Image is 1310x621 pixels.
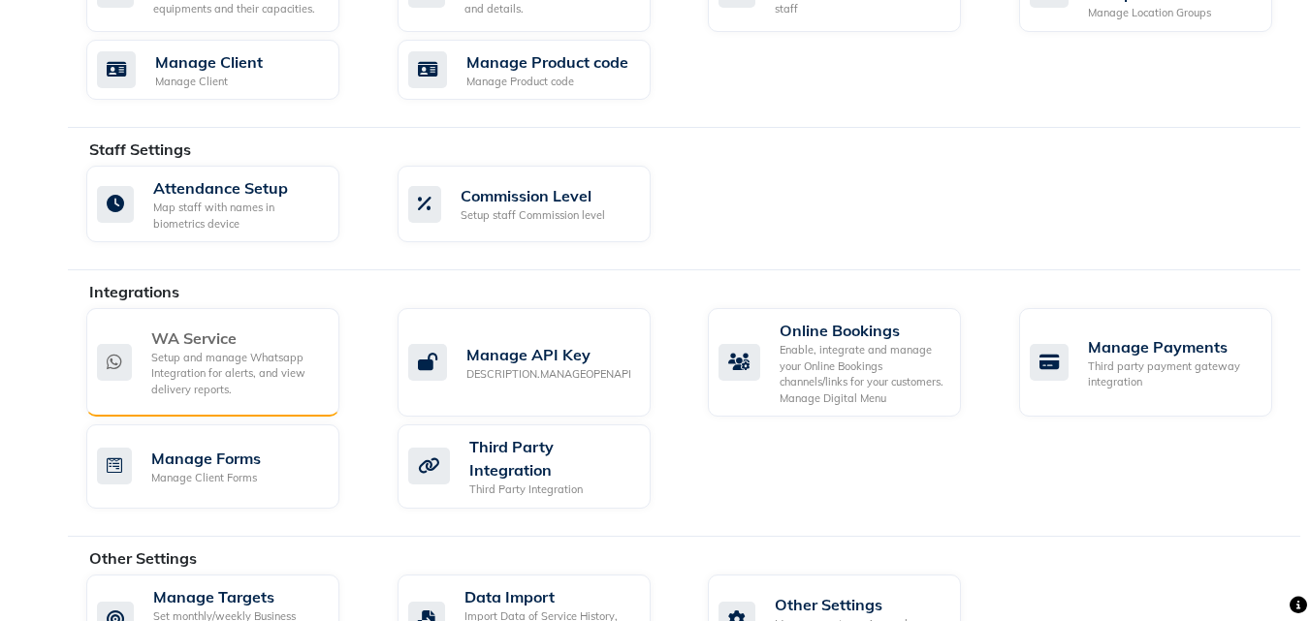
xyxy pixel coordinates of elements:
a: Third Party IntegrationThird Party Integration [398,424,680,509]
div: DESCRIPTION.MANAGEOPENAPI [466,366,631,383]
div: Manage Targets [153,585,324,608]
div: Setup and manage Whatsapp Integration for alerts, and view delivery reports. [151,350,324,398]
div: Manage API Key [466,343,631,366]
div: Commission Level [461,184,605,207]
a: Commission LevelSetup staff Commission level [398,166,680,242]
div: Setup staff Commission level [461,207,605,224]
div: Manage Client Forms [151,470,261,486]
div: Third Party Integration [469,481,635,498]
div: Manage Payments [1088,335,1257,358]
div: Other Settings [775,593,945,616]
div: WA Service [151,326,324,350]
div: Manage Client [155,50,263,74]
a: Manage ClientManage Client [86,40,368,101]
div: Third Party Integration [469,435,635,481]
div: Third party payment gateway integration [1088,358,1257,390]
div: Manage Product code [466,50,628,74]
a: Attendance SetupMap staff with names in biometrics device [86,166,368,242]
div: Data Import [464,585,635,608]
div: Manage Location Groups [1088,5,1257,21]
div: Online Bookings [780,319,945,342]
a: Manage API KeyDESCRIPTION.MANAGEOPENAPI [398,308,680,417]
a: Manage PaymentsThird party payment gateway integration [1019,308,1301,417]
div: Attendance Setup [153,176,324,200]
a: Manage FormsManage Client Forms [86,424,368,509]
div: Manage Client [155,74,263,90]
a: WA ServiceSetup and manage Whatsapp Integration for alerts, and view delivery reports. [86,308,368,417]
a: Online BookingsEnable, integrate and manage your Online Bookings channels/links for your customer... [708,308,990,417]
div: Manage Forms [151,447,261,470]
a: Manage Product codeManage Product code [398,40,680,101]
div: Map staff with names in biometrics device [153,200,324,232]
div: Manage Product code [466,74,628,90]
div: Enable, integrate and manage your Online Bookings channels/links for your customers. Manage Digit... [780,342,945,406]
